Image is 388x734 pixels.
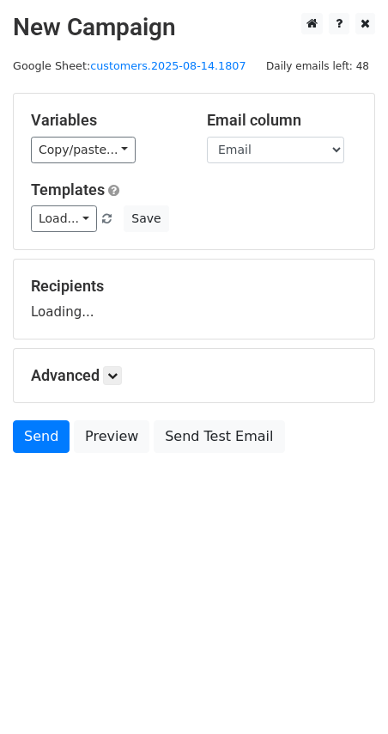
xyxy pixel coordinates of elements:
button: Save [124,205,168,232]
a: Load... [31,205,97,232]
a: customers.2025-08-14.1807 [90,59,246,72]
a: Send [13,420,70,453]
h5: Email column [207,111,357,130]
div: Loading... [31,277,357,321]
h2: New Campaign [13,13,375,42]
a: Daily emails left: 48 [260,59,375,72]
iframe: Chat Widget [302,651,388,734]
a: Templates [31,180,105,199]
small: Google Sheet: [13,59,246,72]
h5: Advanced [31,366,357,385]
h5: Recipients [31,277,357,296]
a: Send Test Email [154,420,284,453]
a: Preview [74,420,149,453]
a: Copy/paste... [31,137,136,163]
span: Daily emails left: 48 [260,57,375,76]
h5: Variables [31,111,181,130]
